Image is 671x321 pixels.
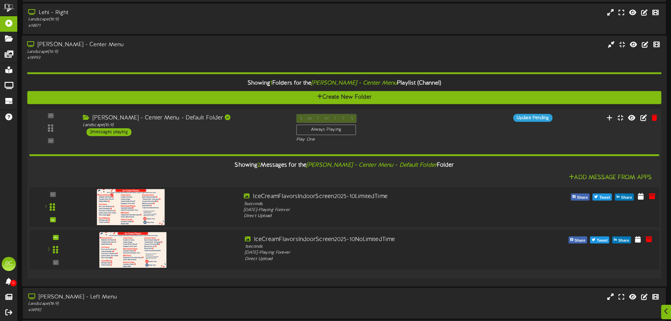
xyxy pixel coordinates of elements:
div: [PERSON_NAME] - Left Menu [28,293,285,301]
div: 3 seconds [244,201,498,207]
span: Share [617,237,630,245]
button: Share [612,236,631,243]
div: [DATE] - Playing Forever [245,250,497,256]
div: Landscape ( 16:9 ) [28,301,285,307]
span: Tweet [595,237,609,245]
div: IceCreamFlavorsIndoorScreen2025-10NoLimitedTime [245,235,497,243]
div: Direct Upload [244,213,498,220]
button: Tweet [592,193,612,200]
div: Always Playing [296,124,356,135]
div: Direct Upload [245,256,497,262]
div: 2 messages playing [86,128,131,136]
span: Share [573,237,587,245]
div: # 14992 [28,307,285,313]
i: [PERSON_NAME] - Center Menu [311,80,397,86]
img: 5a48555e-3621-47d5-9d98-84fe12fff648.png [99,232,167,267]
div: Update Pending [513,114,552,122]
div: Showing Folders for the Playlist (Channel) [22,76,666,91]
span: Tweet [598,194,611,202]
button: Add Message From Apps [567,173,654,182]
button: Share [571,193,590,200]
i: [PERSON_NAME] - Center Menu - Default Folder [306,162,437,168]
div: Landscape ( 16:9 ) [28,17,285,23]
img: 5e6b5e07-4d12-4797-8b3b-2b0a9da9b506.png [97,189,165,225]
div: # 14993 [27,55,285,61]
button: Share [569,236,587,243]
div: 1 seconds [245,243,497,249]
button: Create New Folder [27,91,661,104]
span: 0 [10,280,17,286]
div: Landscape ( 16:9 ) [27,49,285,55]
div: BC [2,257,16,271]
span: Share [576,194,589,202]
div: [DATE] - Playing Forever [244,207,498,213]
span: Share [620,194,633,202]
div: IceCreamFlavorsIndoorScreen2025-10LimitedTime [244,192,498,200]
div: Showing Messages for the Folder [24,158,664,173]
div: Landscape ( 16:9 ) [83,122,286,128]
div: Play One [296,137,446,143]
span: 1 [270,80,272,86]
button: Share [615,193,634,200]
span: 2 [257,162,260,168]
div: # 14871 [28,23,285,29]
div: [PERSON_NAME] - Center Menu - Default Folder [83,114,286,122]
div: [PERSON_NAME] - Center Menu [27,41,285,49]
div: Lehi - Right [28,9,285,17]
button: Tweet [590,236,609,243]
